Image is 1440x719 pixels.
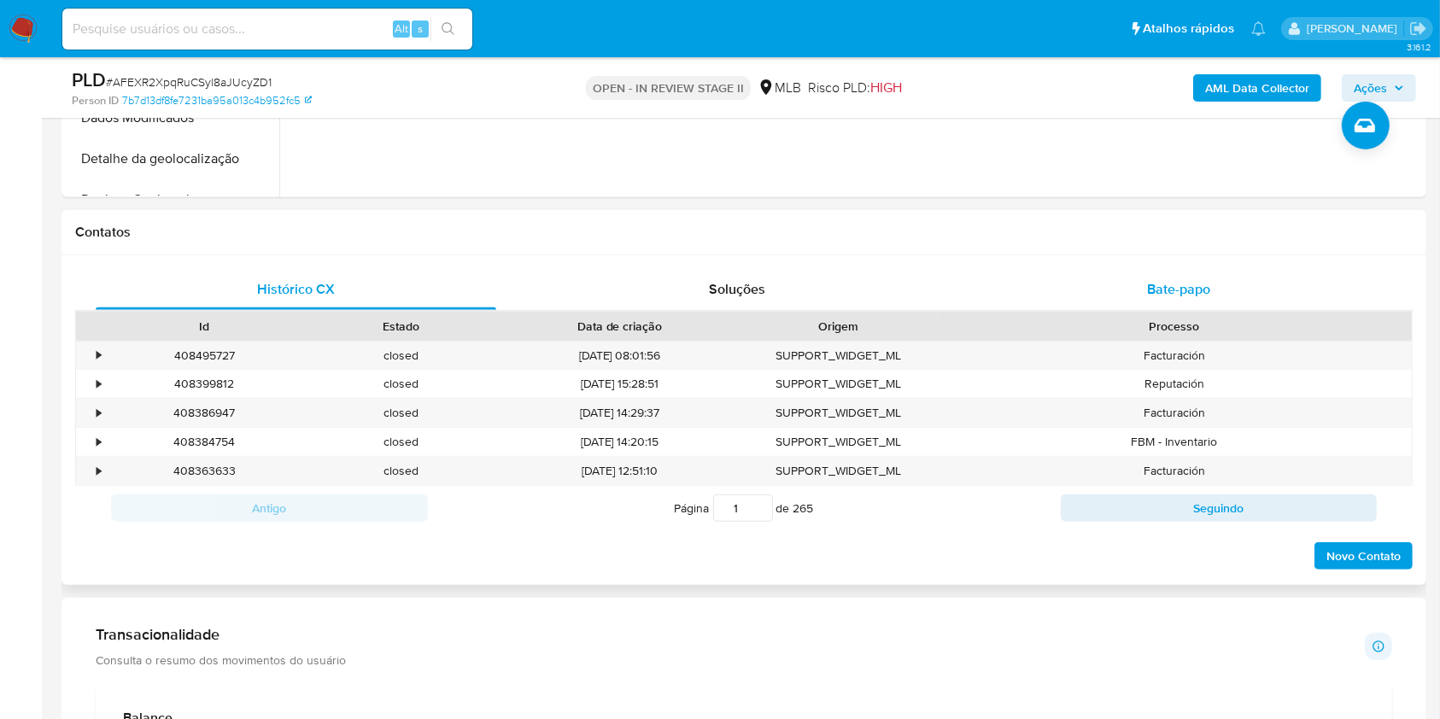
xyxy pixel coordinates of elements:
[75,224,1413,241] h1: Contatos
[66,179,279,220] button: Devices Geolocation
[740,428,937,456] div: SUPPORT_WIDGET_ML
[303,342,500,370] div: closed
[303,399,500,427] div: closed
[937,428,1412,456] div: FBM - Inventario
[72,93,119,108] b: Person ID
[1409,20,1427,38] a: Sair
[949,318,1400,335] div: Processo
[395,20,408,37] span: Alt
[793,500,814,517] span: 265
[500,399,740,427] div: [DATE] 14:29:37
[97,434,101,450] div: •
[937,370,1412,398] div: Reputación
[1407,40,1431,54] span: 3.161.2
[97,376,101,392] div: •
[500,342,740,370] div: [DATE] 08:01:56
[1326,544,1401,568] span: Novo Contato
[122,93,312,108] a: 7b7d13df8fe7231ba95a013c4b952fc5
[937,457,1412,485] div: Facturación
[937,342,1412,370] div: Facturación
[675,494,814,522] span: Página de
[937,399,1412,427] div: Facturación
[740,399,937,427] div: SUPPORT_WIDGET_ML
[418,20,423,37] span: s
[740,370,937,398] div: SUPPORT_WIDGET_ML
[1314,542,1413,570] button: Novo Contato
[303,457,500,485] div: closed
[303,370,500,398] div: closed
[62,18,472,40] input: Pesquise usuários ou casos...
[500,457,740,485] div: [DATE] 12:51:10
[1193,74,1321,102] button: AML Data Collector
[106,342,303,370] div: 408495727
[500,428,740,456] div: [DATE] 14:20:15
[97,405,101,421] div: •
[1147,279,1210,299] span: Bate-papo
[257,279,335,299] span: Histórico CX
[512,318,728,335] div: Data de criação
[1251,21,1266,36] a: Notificações
[740,342,937,370] div: SUPPORT_WIDGET_ML
[97,348,101,364] div: •
[740,457,937,485] div: SUPPORT_WIDGET_ML
[709,279,765,299] span: Soluções
[106,73,272,91] span: # AFEXR2XpqRuCSyl8aJUcyZD1
[66,138,279,179] button: Detalhe da geolocalização
[1342,74,1416,102] button: Ações
[1205,74,1309,102] b: AML Data Collector
[1061,494,1378,522] button: Seguindo
[752,318,925,335] div: Origem
[758,79,801,97] div: MLB
[106,399,303,427] div: 408386947
[430,17,465,41] button: search-icon
[106,457,303,485] div: 408363633
[586,76,751,100] p: OPEN - IN REVIEW STAGE II
[1354,74,1387,102] span: Ações
[1143,20,1234,38] span: Atalhos rápidos
[106,428,303,456] div: 408384754
[303,428,500,456] div: closed
[106,370,303,398] div: 408399812
[118,318,291,335] div: Id
[97,463,101,479] div: •
[72,66,106,93] b: PLD
[500,370,740,398] div: [DATE] 15:28:51
[1307,20,1403,37] p: ana.conceicao@mercadolivre.com
[315,318,489,335] div: Estado
[808,79,902,97] span: Risco PLD:
[870,78,902,97] span: HIGH
[111,494,428,522] button: Antigo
